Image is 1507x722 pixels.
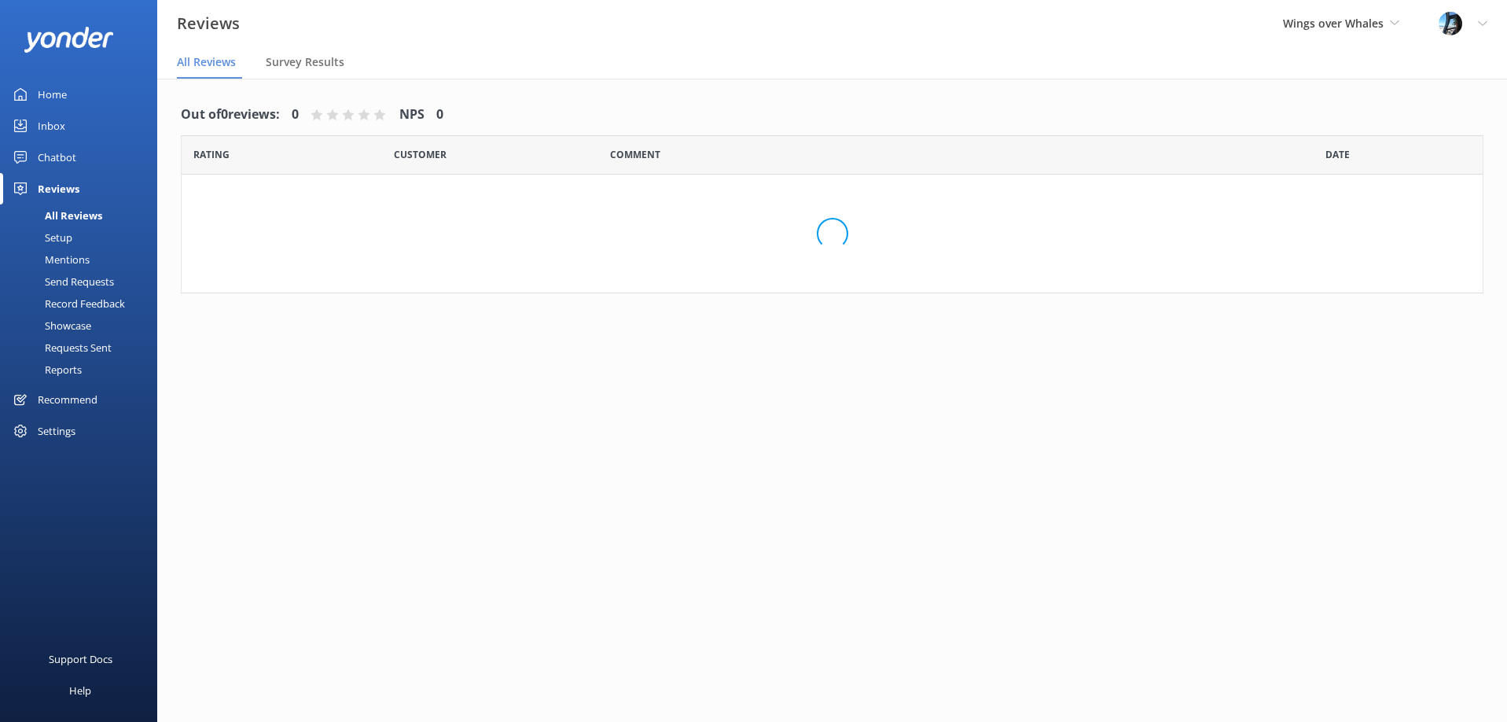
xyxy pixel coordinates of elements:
[1325,147,1350,162] span: Date
[9,249,90,271] div: Mentions
[1283,16,1384,31] span: Wings over Whales
[38,415,75,447] div: Settings
[177,11,240,36] h3: Reviews
[24,27,114,53] img: yonder-white-logo.png
[9,271,157,293] a: Send Requests
[38,142,76,173] div: Chatbot
[9,315,157,337] a: Showcase
[9,204,157,227] a: All Reviews
[9,337,112,359] div: Requests Sent
[9,337,157,359] a: Requests Sent
[9,359,82,381] div: Reports
[177,54,236,70] span: All Reviews
[266,54,344,70] span: Survey Results
[9,293,157,315] a: Record Feedback
[38,110,65,142] div: Inbox
[394,147,447,162] span: Date
[9,227,72,249] div: Setup
[38,79,67,110] div: Home
[193,147,230,162] span: Date
[292,105,299,125] h4: 0
[38,384,97,415] div: Recommend
[9,271,114,293] div: Send Requests
[49,643,112,675] div: Support Docs
[9,227,157,249] a: Setup
[1439,12,1462,35] img: 145-1635463833.jpg
[69,675,91,706] div: Help
[38,173,79,204] div: Reviews
[9,293,125,315] div: Record Feedback
[9,204,102,227] div: All Reviews
[9,359,157,381] a: Reports
[399,105,425,125] h4: NPS
[181,105,280,125] h4: Out of 0 reviews:
[610,147,660,162] span: Question
[9,249,157,271] a: Mentions
[9,315,91,337] div: Showcase
[436,105,443,125] h4: 0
